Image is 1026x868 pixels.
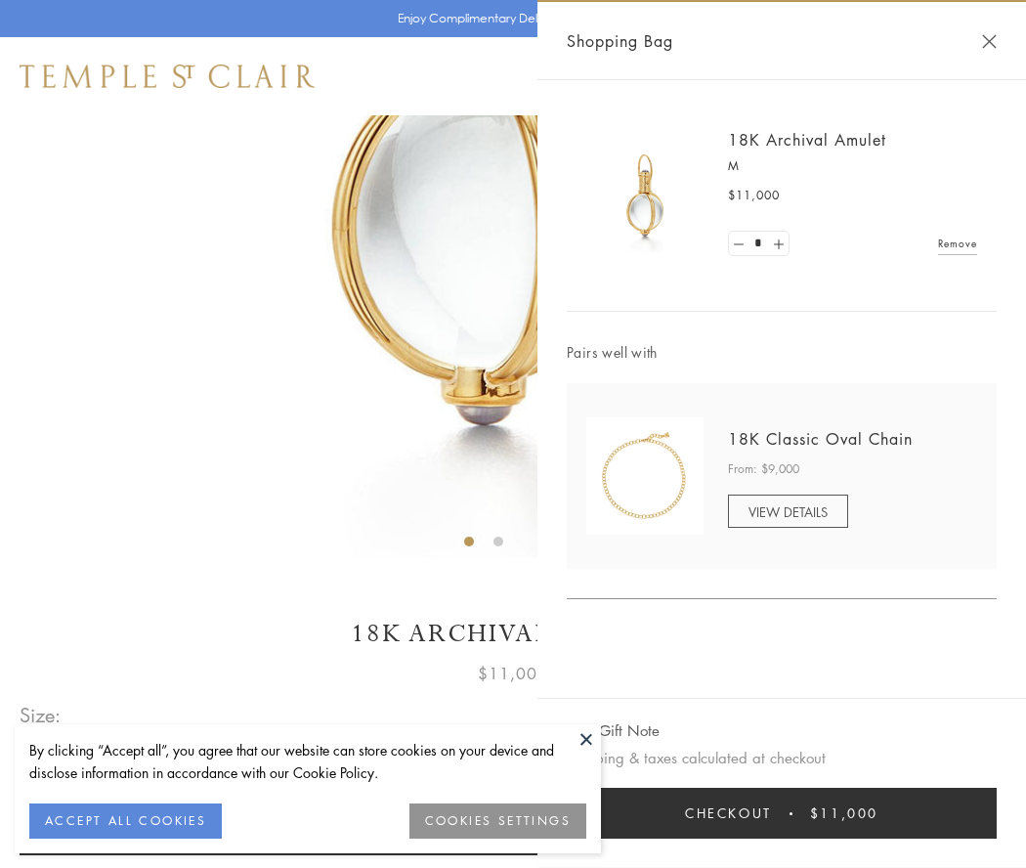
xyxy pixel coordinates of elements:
[29,739,586,784] div: By clicking “Accept all”, you agree that our website can store cookies on your device and disclos...
[728,129,886,151] a: 18K Archival Amulet
[982,34,997,49] button: Close Shopping Bag
[586,417,704,535] img: N88865-OV18
[478,661,548,686] span: $11,000
[728,459,799,479] span: From: $9,000
[728,156,977,176] p: M
[409,803,586,839] button: COOKIES SETTINGS
[938,233,977,254] a: Remove
[728,428,913,450] a: 18K Classic Oval Chain
[567,746,997,770] p: Shipping & taxes calculated at checkout
[20,699,63,731] span: Size:
[567,341,997,364] span: Pairs well with
[567,718,660,743] button: Add Gift Note
[810,803,878,824] span: $11,000
[20,65,315,88] img: Temple St. Clair
[398,9,620,28] p: Enjoy Complimentary Delivery & Returns
[586,137,704,254] img: 18K Archival Amulet
[567,788,997,839] button: Checkout $11,000
[728,495,848,528] a: VIEW DETAILS
[728,186,780,205] span: $11,000
[29,803,222,839] button: ACCEPT ALL COOKIES
[685,803,772,824] span: Checkout
[567,28,673,54] span: Shopping Bag
[729,232,748,256] a: Set quantity to 0
[748,502,828,521] span: VIEW DETAILS
[20,617,1006,651] h1: 18K Archival Amulet
[768,232,788,256] a: Set quantity to 2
